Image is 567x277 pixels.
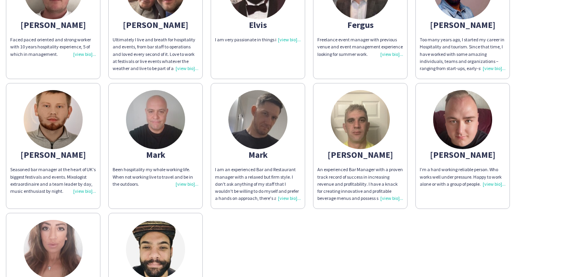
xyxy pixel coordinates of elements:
div: Freelance event manager with previous venue and event management experience looking for summer work. [317,36,403,58]
img: thumb-6848418040df8.jpg [228,90,287,149]
div: [PERSON_NAME] [420,21,506,28]
div: Mark [113,151,198,158]
div: An experienced Bar Manager with a proven track record of success in increasing revenue and profit... [317,166,403,202]
div: Been hospitality my whole working life. When not working live to travel and be in the outdoors. [113,166,198,188]
div: [PERSON_NAME] [317,151,403,158]
div: [PERSON_NAME] [113,21,198,28]
div: Elvis [215,21,301,28]
div: I am very passionate in things i do. [215,36,301,43]
div: Too many years ago, I started my career in Hospitality and tourism. Since that time, I have worke... [420,36,506,72]
div: [PERSON_NAME] [10,21,96,28]
div: I am an experienced Bar and Restaurant manager with a relaxed but firm style. I don't ask anythin... [215,166,301,202]
div: [PERSON_NAME] [420,151,506,158]
img: thumb-66a2838e7270e.jpeg [433,90,492,149]
div: Ultimately I live and breath for hospitality and events, from bar staff to operations and loved e... [113,36,198,72]
img: thumb-682330d847136.jpg [126,90,185,149]
img: thumb-65fb239738e83.jpeg [331,90,390,149]
div: Faced paced oriented and strong worker with 10 years hospitality experience, 5 of which in manage... [10,36,96,58]
div: [PERSON_NAME] [10,151,96,158]
div: Fergus [317,21,403,28]
div: I’m a hard working reliable person. Who works well under pressure. Happy to work alone or with a ... [420,166,506,188]
img: thumb-660294b86a8ae.jpg [24,90,83,149]
div: Seasoned bar manager at the heart of UK's biggest festivals and events. Mixologist extraordinaire... [10,166,96,195]
div: Mark [215,151,301,158]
